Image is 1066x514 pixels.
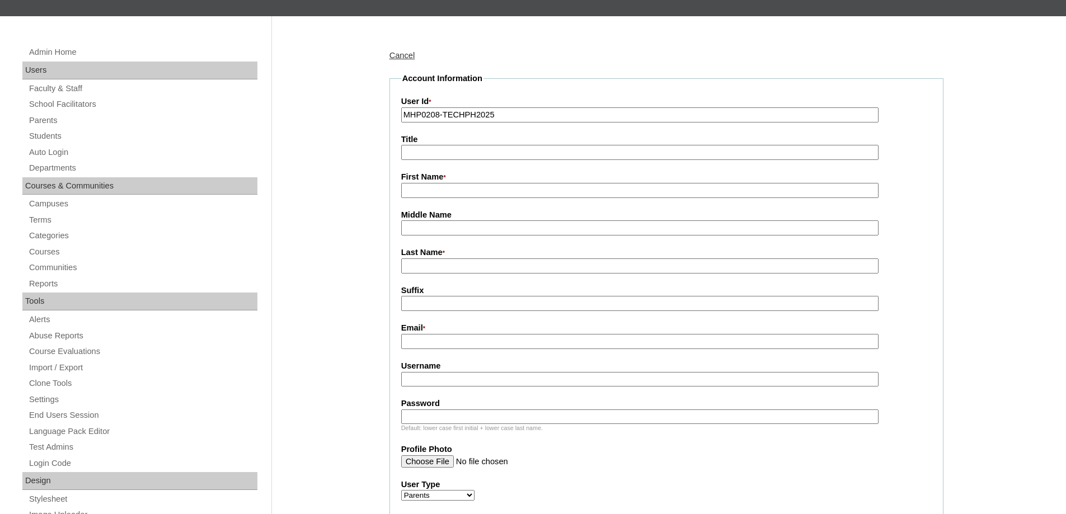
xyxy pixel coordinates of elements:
[22,177,257,195] div: Courses & Communities
[28,261,257,275] a: Communities
[28,393,257,407] a: Settings
[401,398,932,409] label: Password
[28,161,257,175] a: Departments
[22,472,257,490] div: Design
[401,360,932,372] label: Username
[28,456,257,470] a: Login Code
[28,425,257,438] a: Language Pack Editor
[28,145,257,159] a: Auto Login
[28,229,257,243] a: Categories
[28,329,257,343] a: Abuse Reports
[401,285,932,296] label: Suffix
[401,479,932,491] label: User Type
[28,82,257,96] a: Faculty & Staff
[28,376,257,390] a: Clone Tools
[389,51,415,60] a: Cancel
[28,345,257,359] a: Course Evaluations
[401,424,932,432] div: Default: lower case first initial + lower case last name.
[22,62,257,79] div: Users
[28,440,257,454] a: Test Admins
[401,73,483,84] legend: Account Information
[28,129,257,143] a: Students
[28,197,257,211] a: Campuses
[28,245,257,259] a: Courses
[28,313,257,327] a: Alerts
[28,213,257,227] a: Terms
[401,322,932,334] label: Email
[28,492,257,506] a: Stylesheet
[401,134,932,145] label: Title
[28,97,257,111] a: School Facilitators
[28,361,257,375] a: Import / Export
[22,293,257,310] div: Tools
[401,444,932,455] label: Profile Photo
[401,96,932,108] label: User Id
[28,277,257,291] a: Reports
[401,171,932,183] label: First Name
[28,45,257,59] a: Admin Home
[28,408,257,422] a: End Users Session
[401,209,932,221] label: Middle Name
[28,114,257,128] a: Parents
[401,247,932,259] label: Last Name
